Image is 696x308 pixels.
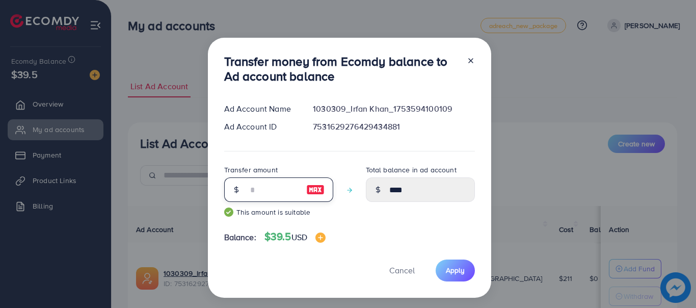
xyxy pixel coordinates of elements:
[224,207,333,217] small: This amount is suitable
[224,54,459,84] h3: Transfer money from Ecomdy balance to Ad account balance
[216,121,305,133] div: Ad Account ID
[224,165,278,175] label: Transfer amount
[366,165,457,175] label: Total balance in ad account
[306,184,325,196] img: image
[389,265,415,276] span: Cancel
[315,233,326,243] img: image
[291,232,307,243] span: USD
[305,103,483,115] div: 1030309_Irfan Khan_1753594100109
[216,103,305,115] div: Ad Account Name
[264,230,326,243] h4: $39.5
[224,232,256,243] span: Balance:
[224,208,233,217] img: guide
[305,121,483,133] div: 7531629276429434881
[377,260,427,281] button: Cancel
[446,265,465,275] span: Apply
[436,260,475,281] button: Apply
